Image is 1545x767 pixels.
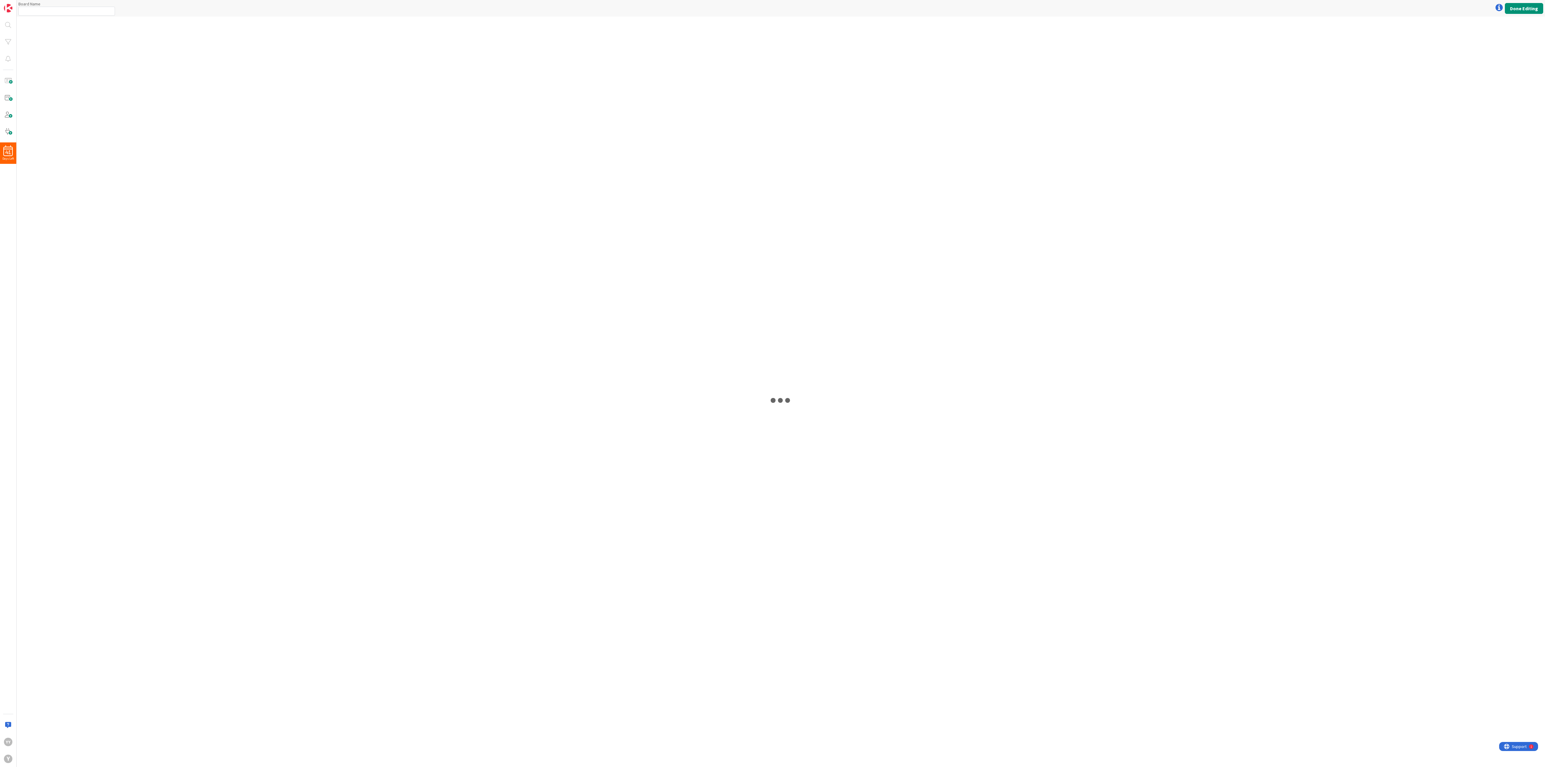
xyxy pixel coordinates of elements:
[4,738,12,746] div: YY
[13,1,27,8] span: Support
[4,755,12,763] div: Y
[31,2,33,7] div: 1
[5,150,11,154] span: 41
[18,1,40,7] label: Board Name
[4,4,12,12] img: Visit kanbanzone.com
[1505,3,1543,14] button: Done Editing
